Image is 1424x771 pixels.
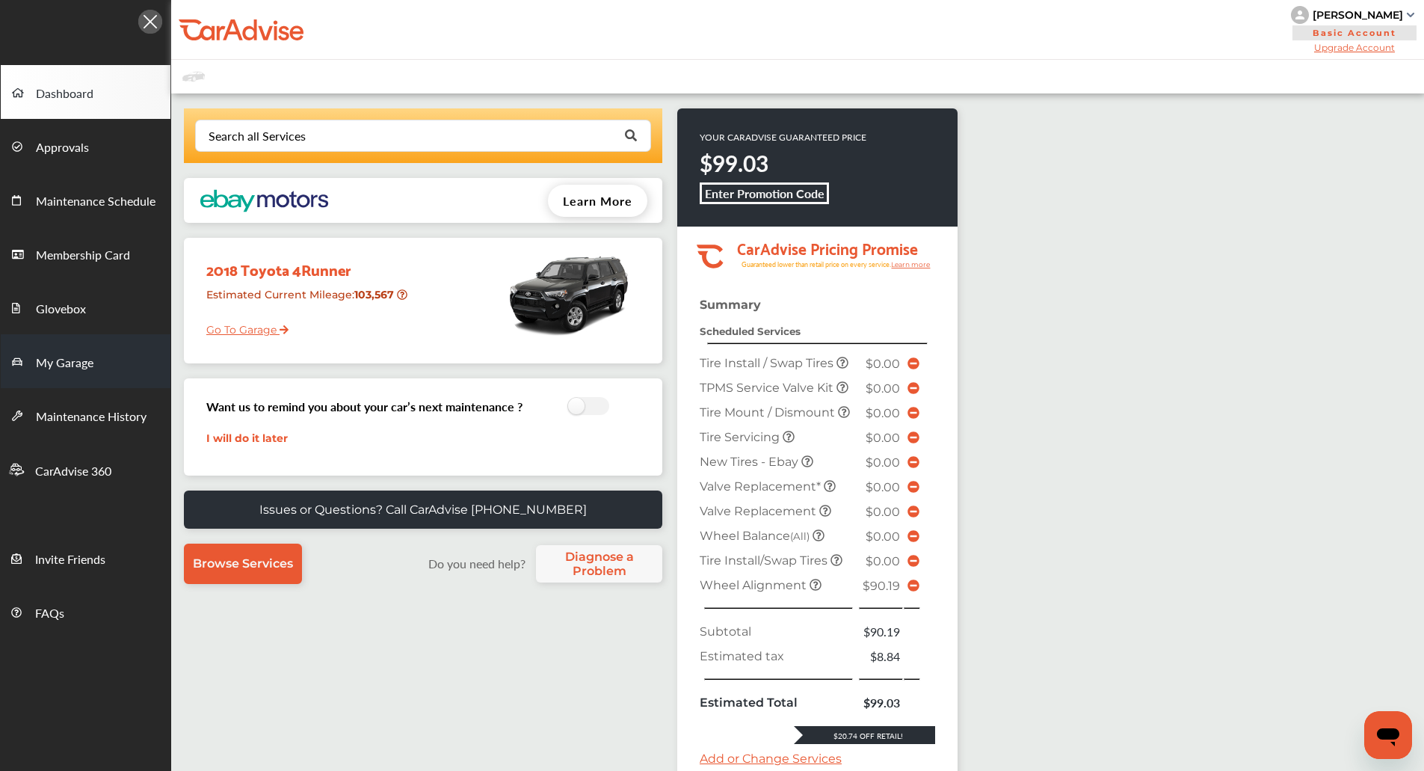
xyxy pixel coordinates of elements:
[700,430,783,444] span: Tire Servicing
[700,752,842,766] a: Add or Change Services
[1,334,170,388] a: My Garage
[195,312,289,340] a: Go To Garage
[195,282,414,320] div: Estimated Current Mileage :
[866,505,900,519] span: $0.00
[193,556,293,571] span: Browse Services
[866,406,900,420] span: $0.00
[1,388,170,442] a: Maintenance History
[206,431,288,445] a: I will do it later
[700,479,824,494] span: Valve Replacement*
[866,431,900,445] span: $0.00
[700,356,836,370] span: Tire Install / Swap Tires
[36,138,89,158] span: Approvals
[1291,6,1309,24] img: knH8PDtVvWoAbQRylUukY18CTiRevjo20fAtgn5MLBQj4uumYvk2MzTtcAIzfGAtb1XOLVMAvhLuqoNAbL4reqehy0jehNKdM...
[138,10,162,34] img: Icon.5fd9dcc7.svg
[737,234,918,261] tspan: CarAdvise Pricing Promise
[857,690,904,715] td: $99.03
[1,227,170,280] a: Membership Card
[700,504,819,518] span: Valve Replacement
[543,550,655,578] span: Diagnose a Problem
[36,354,93,373] span: My Garage
[36,85,93,104] span: Dashboard
[1364,711,1412,759] iframe: Button to launch messaging window
[35,604,64,624] span: FAQs
[696,644,857,669] td: Estimated tax
[1,119,170,173] a: Approvals
[700,325,801,337] strong: Scheduled Services
[700,381,836,395] span: TPMS Service Valve Kit
[857,644,904,669] td: $8.84
[857,619,904,644] td: $90.19
[705,185,824,202] b: Enter Promotion Code
[866,480,900,494] span: $0.00
[1407,13,1414,17] img: sCxJUJ+qAmfqhQGDUl18vwLg4ZYJ6CxN7XmbOMBAAAAAElFTkSuQmCC
[1291,42,1418,53] span: Upgrade Account
[790,530,810,542] small: (All)
[700,405,838,420] span: Tire Mount / Dismount
[354,288,397,301] strong: 103,567
[36,408,147,427] span: Maintenance History
[563,192,632,209] span: Learn More
[209,130,306,142] div: Search all Services
[700,298,761,312] strong: Summary
[421,555,532,572] label: Do you need help?
[891,260,931,268] tspan: Learn more
[1,280,170,334] a: Glovebox
[700,147,768,179] strong: $99.03
[700,131,866,144] p: YOUR CARADVISE GUARANTEED PRICE
[866,455,900,470] span: $0.00
[696,690,857,715] td: Estimated Total
[1313,8,1403,22] div: [PERSON_NAME]
[184,491,662,529] a: Issues or Questions? Call CarAdvise [PHONE_NUMBER]
[700,553,830,568] span: Tire Install/Swap Tires
[700,578,810,592] span: Wheel Alignment
[182,67,205,86] img: placeholder_car.fcab19be.svg
[1,65,170,119] a: Dashboard
[700,529,813,543] span: Wheel Balance
[866,357,900,371] span: $0.00
[1,173,170,227] a: Maintenance Schedule
[742,259,891,269] tspan: Guaranteed lower than retail price on every service.
[184,544,302,584] a: Browse Services
[259,503,587,517] p: Issues or Questions? Call CarAdvise [PHONE_NUMBER]
[36,300,86,319] span: Glovebox
[35,462,111,482] span: CarAdvise 360
[794,731,935,741] div: $20.74 Off Retail!
[36,246,130,265] span: Membership Card
[866,381,900,396] span: $0.00
[866,529,900,544] span: $0.00
[700,455,801,469] span: New Tires - Ebay
[505,245,632,343] img: mobile_11833_st0640_046.jpg
[536,545,662,583] a: Diagnose a Problem
[195,245,414,282] div: 2018 Toyota 4Runner
[206,398,523,415] h3: Want us to remind you about your car’s next maintenance ?
[36,192,155,212] span: Maintenance Schedule
[35,550,105,570] span: Invite Friends
[866,554,900,568] span: $0.00
[1292,25,1417,40] span: Basic Account
[696,619,857,644] td: Subtotal
[863,579,900,593] span: $90.19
